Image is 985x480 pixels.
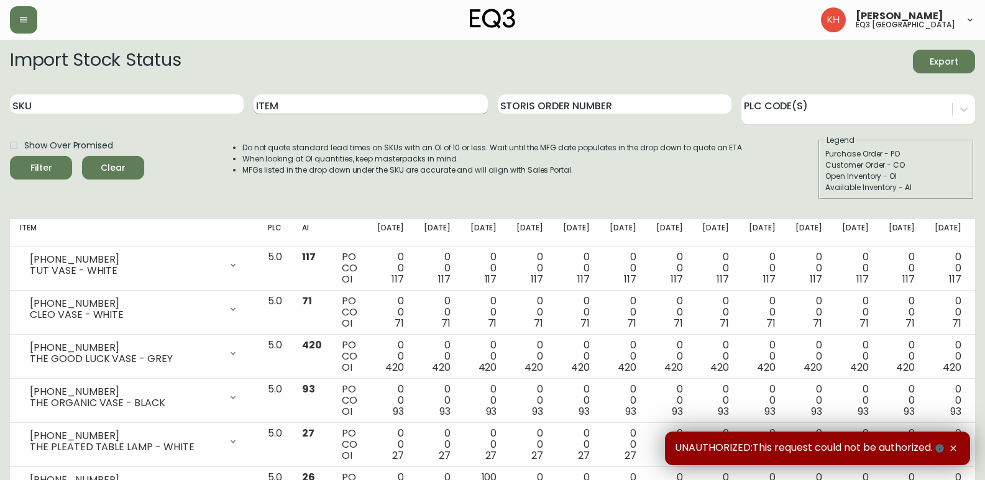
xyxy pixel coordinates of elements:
[702,251,729,285] div: 0 0
[879,219,925,247] th: [DATE]
[424,251,451,285] div: 0 0
[618,360,636,374] span: 420
[342,448,352,463] span: OI
[842,296,869,329] div: 0 0
[935,296,961,329] div: 0 0
[675,442,946,455] span: UNAUTHORIZED:This request could not be authorized.
[610,251,636,285] div: 0 0
[850,360,869,374] span: 420
[432,360,451,374] span: 420
[30,298,221,309] div: [PHONE_NUMBER]
[424,296,451,329] div: 0 0
[702,384,729,417] div: 0 0
[563,428,590,461] div: 0 0
[913,50,975,73] button: Export
[258,379,292,423] td: 5.0
[624,272,636,286] span: 117
[718,404,729,419] span: 93
[821,7,846,32] img: 6bce50593809ea0ae37ab3ec28db6a8b
[842,428,869,461] div: 0 0
[516,251,543,285] div: 0 0
[610,384,636,417] div: 0 0
[470,428,497,461] div: 0 0
[516,428,543,461] div: 0 0
[656,296,683,329] div: 0 0
[342,404,352,419] span: OI
[516,384,543,417] div: 0 0
[392,448,404,463] span: 27
[342,296,357,329] div: PO CO
[342,272,352,286] span: OI
[674,316,683,330] span: 71
[342,316,352,330] span: OI
[242,142,744,153] li: Do not quote standard lead times on SKUs with an OI of 10 or less. Wait until the MFG date popula...
[30,342,221,353] div: [PHONE_NUMBER]
[302,426,314,440] span: 27
[692,219,739,247] th: [DATE]
[302,382,315,396] span: 93
[553,219,600,247] th: [DATE]
[904,404,915,419] span: 93
[935,340,961,373] div: 0 0
[859,316,869,330] span: 71
[460,219,507,247] th: [DATE]
[92,160,134,176] span: Clear
[749,251,776,285] div: 0 0
[764,404,776,419] span: 93
[757,360,776,374] span: 420
[710,360,729,374] span: 420
[342,251,357,285] div: PO CO
[377,428,404,461] div: 0 0
[258,423,292,467] td: 5.0
[720,316,729,330] span: 71
[242,165,744,176] li: MFGs listed in the drop down under the SKU are accurate and will align with Sales Portal.
[810,272,822,286] span: 117
[795,251,822,285] div: 0 0
[950,404,961,419] span: 93
[470,296,497,329] div: 0 0
[905,316,915,330] span: 71
[30,160,52,176] div: Filter
[795,428,822,461] div: 0 0
[896,360,915,374] span: 420
[739,219,786,247] th: [DATE]
[424,340,451,373] div: 0 0
[424,384,451,417] div: 0 0
[30,397,221,409] div: THE ORGANIC VASE - BLACK
[479,360,497,374] span: 420
[377,384,404,417] div: 0 0
[525,360,543,374] span: 420
[656,340,683,373] div: 0 0
[889,428,915,461] div: 0 0
[825,171,967,182] div: Open Inventory - OI
[563,251,590,285] div: 0 0
[470,340,497,373] div: 0 0
[563,296,590,329] div: 0 0
[749,428,776,461] div: 0 0
[10,156,72,179] button: Filter
[856,272,869,286] span: 117
[717,272,729,286] span: 117
[600,219,646,247] th: [DATE]
[766,316,776,330] span: 71
[579,404,590,419] span: 93
[302,294,312,308] span: 71
[395,316,404,330] span: 71
[30,309,221,320] div: CLEO VASE - WHITE
[610,340,636,373] div: 0 0
[610,296,636,329] div: 0 0
[531,272,543,286] span: 117
[531,448,543,463] span: 27
[377,296,404,329] div: 0 0
[563,340,590,373] div: 0 0
[258,247,292,291] td: 5.0
[949,272,961,286] span: 117
[627,316,636,330] span: 71
[367,219,414,247] th: [DATE]
[858,404,869,419] span: 93
[30,442,221,453] div: THE PLEATED TABLE LAMP - WHITE
[786,219,832,247] th: [DATE]
[470,251,497,285] div: 0 0
[571,360,590,374] span: 420
[625,448,636,463] span: 27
